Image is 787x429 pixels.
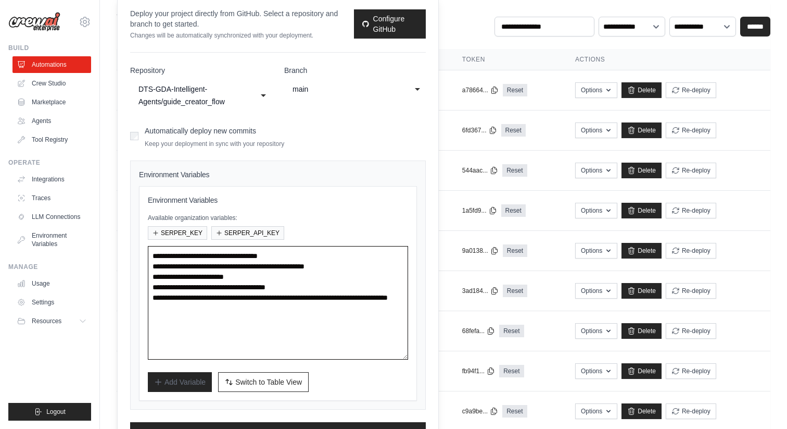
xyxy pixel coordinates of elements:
[462,367,495,375] button: fb94f1...
[462,407,498,415] button: c9a9be...
[501,204,526,217] a: Reset
[117,4,348,19] h2: Automations Live
[462,327,495,335] button: 68fefa...
[575,203,617,218] button: Options
[502,405,527,418] a: Reset
[8,403,91,421] button: Logout
[12,113,91,129] a: Agents
[502,164,527,177] a: Reset
[354,9,426,39] a: Configure GitHub
[138,83,243,108] div: DTS-GDA-Intelligent-Agents/guide_creator_flow
[666,203,716,218] button: Re-deploy
[32,317,61,325] span: Resources
[462,166,498,175] button: 544aac...
[666,82,716,98] button: Re-deploy
[218,372,309,392] button: Switch to Table View
[148,195,408,205] h3: Environment Variables
[12,171,91,188] a: Integrations
[450,49,563,70] th: Token
[575,363,617,379] button: Options
[462,126,497,134] button: 6fd367...
[503,285,527,297] a: Reset
[235,377,302,387] span: Switch to Table View
[8,12,60,32] img: Logo
[130,8,354,29] p: Deploy your project directly from GitHub. Select a repository and branch to get started.
[148,372,212,392] button: Add Variable
[621,82,662,98] a: Delete
[499,365,524,377] a: Reset
[145,127,256,135] label: Automatically deploy new commits
[666,243,716,259] button: Re-deploy
[666,323,716,339] button: Re-deploy
[462,247,499,255] button: 9a0138...
[8,263,91,271] div: Manage
[575,323,617,339] button: Options
[575,163,617,178] button: Options
[130,31,354,40] p: Changes will be automatically synchronized with your deployment.
[575,283,617,299] button: Options
[211,226,284,240] button: SERPER_API_KEY
[117,49,335,70] th: Crew
[666,122,716,138] button: Re-deploy
[621,163,662,178] a: Delete
[621,243,662,259] a: Delete
[293,83,397,95] div: main
[12,56,91,73] a: Automations
[666,283,716,299] button: Re-deploy
[12,313,91,329] button: Resources
[666,403,716,419] button: Re-deploy
[666,363,716,379] button: Re-deploy
[46,408,66,416] span: Logout
[117,19,348,29] p: Manage and monitor your active crew automations from this dashboard.
[503,244,527,257] a: Reset
[8,158,91,167] div: Operate
[575,243,617,259] button: Options
[12,190,91,206] a: Traces
[130,65,272,76] label: Repository
[621,403,662,419] a: Delete
[462,287,499,295] button: 3ad184...
[12,209,91,225] a: LLM Connections
[575,122,617,138] button: Options
[462,206,497,215] button: 1a5fd9...
[575,82,617,98] button: Options
[621,283,662,299] a: Delete
[621,203,662,218] a: Delete
[621,122,662,138] a: Delete
[12,294,91,311] a: Settings
[503,84,527,96] a: Reset
[563,49,770,70] th: Actions
[139,169,417,180] h4: Environment Variables
[12,227,91,252] a: Environment Variables
[501,124,526,137] a: Reset
[575,403,617,419] button: Options
[12,75,91,92] a: Crew Studio
[499,325,524,337] a: Reset
[12,94,91,111] a: Marketplace
[621,363,662,379] a: Delete
[8,44,91,52] div: Build
[735,379,787,429] iframe: Chat Widget
[621,323,662,339] a: Delete
[12,131,91,148] a: Tool Registry
[145,140,284,148] p: Keep your deployment in sync with your repository
[462,86,499,94] button: a78664...
[148,226,207,240] button: SERPER_KEY
[12,275,91,292] a: Usage
[666,163,716,178] button: Re-deploy
[148,214,408,222] p: Available organization variables:
[284,65,426,76] label: Branch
